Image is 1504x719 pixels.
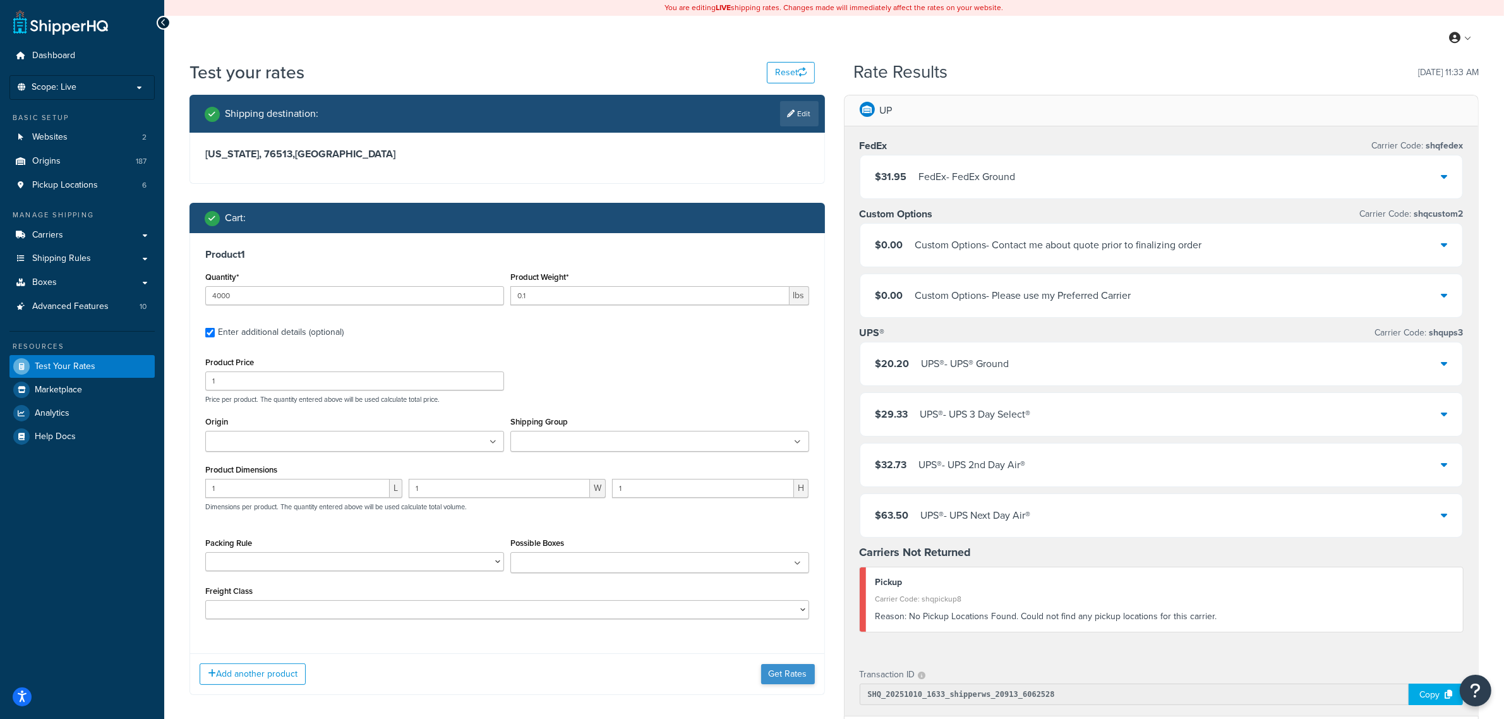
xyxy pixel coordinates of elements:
[218,323,344,341] div: Enter additional details (optional)
[920,406,1031,423] div: UPS® - UPS 3 Day Select®
[875,610,907,623] span: Reason:
[32,230,63,241] span: Carriers
[875,457,907,472] span: $32.73
[790,286,809,305] span: lbs
[9,378,155,401] a: Marketplace
[205,465,277,474] label: Product Dimensions
[921,507,1031,524] div: UPS® - UPS Next Day Air®
[875,238,903,252] span: $0.00
[880,102,893,119] p: UP
[9,295,155,318] li: Advanced Features
[9,355,155,378] a: Test Your Rates
[761,664,815,684] button: Get Rates
[1409,684,1463,705] div: Copy
[9,271,155,294] a: Boxes
[9,174,155,197] li: Pickup Locations
[915,287,1131,305] div: Custom Options - Please use my Preferred Carrier
[205,586,253,596] label: Freight Class
[9,402,155,425] a: Analytics
[510,286,790,305] input: 0.00
[875,608,1454,625] div: No Pickup Locations Found. Could not find any pickup locations for this carrier.
[922,355,1009,373] div: UPS® - UPS® Ground
[32,253,91,264] span: Shipping Rules
[32,180,98,191] span: Pickup Locations
[767,62,815,83] button: Reset
[716,2,731,13] b: LIVE
[205,148,809,160] h3: [US_STATE], 76513 , [GEOGRAPHIC_DATA]
[9,150,155,173] a: Origins187
[590,479,606,498] span: W
[32,82,76,93] span: Scope: Live
[9,295,155,318] a: Advanced Features10
[9,126,155,149] li: Websites
[860,208,933,221] h3: Custom Options
[205,286,504,305] input: 0
[32,277,57,288] span: Boxes
[1371,137,1463,155] p: Carrier Code:
[860,544,972,560] strong: Carriers Not Returned
[9,174,155,197] a: Pickup Locations6
[142,132,147,143] span: 2
[225,212,246,224] h2: Cart :
[1426,326,1463,339] span: shqups3
[205,328,215,337] input: Enter additional details (optional)
[860,666,915,684] p: Transaction ID
[205,248,809,261] h3: Product 1
[1375,324,1463,342] p: Carrier Code:
[875,574,1454,591] div: Pickup
[780,101,819,126] a: Edit
[136,156,147,167] span: 187
[190,60,304,85] h1: Test your rates
[200,663,306,685] button: Add another product
[202,395,812,404] p: Price per product. The quantity entered above will be used calculate total price.
[140,301,147,312] span: 10
[1423,139,1463,152] span: shqfedex
[225,108,318,119] h2: Shipping destination :
[875,590,1454,608] div: Carrier Code: shqpickup8
[35,385,82,396] span: Marketplace
[9,44,155,68] a: Dashboard
[510,417,568,426] label: Shipping Group
[9,224,155,247] a: Carriers
[9,210,155,221] div: Manage Shipping
[1411,207,1463,221] span: shqcustom2
[860,327,885,339] h3: UPS®
[510,538,564,548] label: Possible Boxes
[794,479,809,498] span: H
[853,63,948,82] h2: Rate Results
[1460,675,1491,706] button: Open Resource Center
[9,341,155,352] div: Resources
[9,247,155,270] a: Shipping Rules
[205,358,254,367] label: Product Price
[510,272,569,282] label: Product Weight*
[205,538,252,548] label: Packing Rule
[1418,64,1479,82] p: [DATE] 11:33 AM
[9,425,155,448] li: Help Docs
[875,407,908,421] span: $29.33
[32,301,109,312] span: Advanced Features
[9,150,155,173] li: Origins
[32,51,75,61] span: Dashboard
[35,408,69,419] span: Analytics
[875,356,910,371] span: $20.20
[860,140,887,152] h3: FedEx
[390,479,402,498] span: L
[205,272,239,282] label: Quantity*
[32,132,68,143] span: Websites
[919,456,1026,474] div: UPS® - UPS 2nd Day Air®
[9,126,155,149] a: Websites2
[205,417,228,426] label: Origin
[1359,205,1463,223] p: Carrier Code:
[35,361,95,372] span: Test Your Rates
[35,432,76,442] span: Help Docs
[875,508,909,523] span: $63.50
[142,180,147,191] span: 6
[875,169,907,184] span: $31.95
